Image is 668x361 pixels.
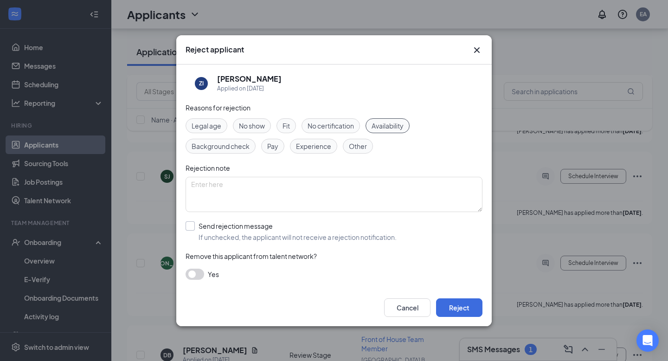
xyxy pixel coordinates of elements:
span: Reasons for rejection [186,103,250,112]
h3: Reject applicant [186,45,244,55]
span: Rejection note [186,164,230,172]
span: Pay [267,141,278,151]
h5: [PERSON_NAME] [217,74,282,84]
span: Availability [372,121,404,131]
span: Fit [283,121,290,131]
div: Open Intercom Messenger [636,329,659,352]
span: Other [349,141,367,151]
span: Background check [192,141,250,151]
span: No certification [308,121,354,131]
button: Cancel [384,298,430,317]
div: ZI [199,79,204,87]
span: Legal age [192,121,221,131]
span: No show [239,121,265,131]
div: Applied on [DATE] [217,84,282,93]
span: Remove this applicant from talent network? [186,252,317,260]
span: Yes [208,269,219,280]
svg: Cross [471,45,482,56]
button: Close [471,45,482,56]
button: Reject [436,298,482,317]
span: Experience [296,141,331,151]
